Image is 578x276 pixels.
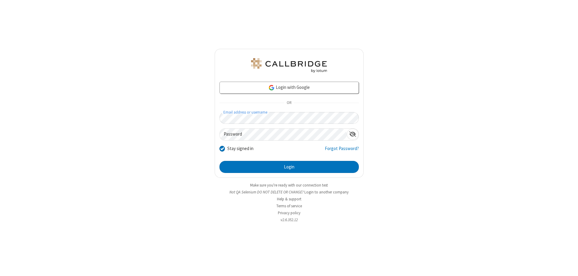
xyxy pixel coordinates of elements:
a: Privacy policy [278,210,300,215]
a: Terms of service [276,203,302,209]
a: Make sure you're ready with our connection test [250,183,328,188]
input: Password [220,129,347,140]
li: Not QA Selenium DO NOT DELETE OR CHANGE? [215,189,364,195]
img: google-icon.png [268,84,275,91]
div: Show password [347,129,359,140]
li: v2.6.352.12 [215,217,364,223]
input: Email address or username [219,112,359,124]
a: Login with Google [219,82,359,94]
button: Login [219,161,359,173]
label: Stay signed in [227,145,253,152]
a: Help & support [277,196,301,202]
button: Login to another company [304,189,349,195]
iframe: Chat [563,260,573,272]
a: Forgot Password? [325,145,359,157]
span: OR [284,99,294,107]
img: QA Selenium DO NOT DELETE OR CHANGE [250,58,328,73]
